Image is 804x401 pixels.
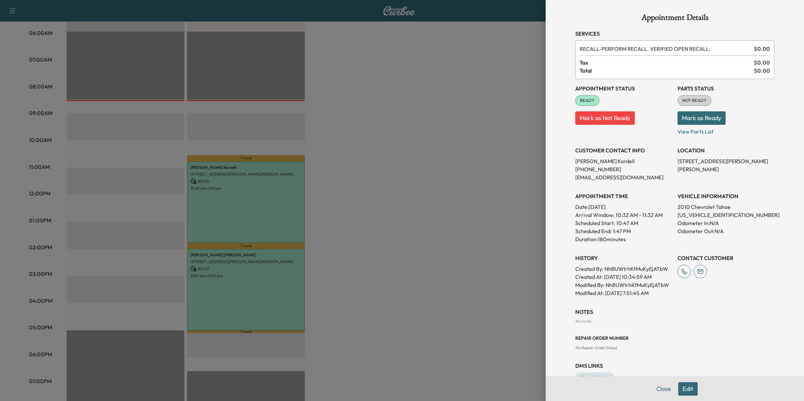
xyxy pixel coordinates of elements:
[678,157,774,173] p: [STREET_ADDRESS][PERSON_NAME][PERSON_NAME]
[575,146,672,154] h3: CUSTOMER CONTACT INFO
[678,192,774,200] h3: VEHICLE INFORMATION
[575,235,672,243] p: Duration: 180 minutes
[678,125,774,136] p: View Parts List
[580,59,754,67] span: Tax
[575,372,614,382] a: Appointment
[575,254,672,262] h3: History
[575,265,672,273] p: Created By : NhBUWIrhKtMuKyEjATbW
[575,281,672,289] p: Modified By : NhBUWIrhKtMuKyEjATbW
[575,157,672,165] p: [PERSON_NAME] Kordell
[575,173,672,181] p: [EMAIL_ADDRESS][DOMAIN_NAME]
[575,319,774,324] div: No notes
[754,59,770,67] span: $ 0.00
[616,211,663,219] span: 10:32 AM - 11:32 AM
[678,111,726,125] button: Mark as Ready
[575,345,617,350] span: No Repair Order linked
[575,165,672,173] p: [PHONE_NUMBER]
[576,97,599,104] span: READY
[575,211,672,219] p: Arrival Window:
[575,111,635,125] button: Mark as Not Ready
[613,227,631,235] p: 1:47 PM
[575,308,774,316] h3: NOTES
[575,362,774,370] h3: DMS Links
[575,203,672,211] p: Date: [DATE]
[754,67,770,75] span: $ 0.00
[575,289,672,297] p: Modified At : [DATE] 7:51:45 AM
[575,335,774,341] h3: Repair Order number
[678,227,774,235] p: Odometer Out: N/A
[652,382,675,396] button: Close
[575,30,774,38] h3: Services
[575,227,612,235] p: Scheduled End:
[678,84,774,93] h3: Parts Status
[678,254,774,262] h3: CONTACT CUSTOMER
[580,67,754,75] span: Total
[575,192,672,200] h3: APPOINTMENT TIME
[678,97,711,104] span: NOT READY
[678,146,774,154] h3: LOCATION
[754,45,770,53] span: $ 0.00
[678,203,774,211] p: 2010 Chevrolet Tahoe
[575,84,672,93] h3: Appointment Status
[575,219,615,227] p: Scheduled Start:
[616,219,638,227] p: 10:47 AM
[678,219,774,227] p: Odometer In: N/A
[575,13,774,24] h1: Appointment Details
[678,382,698,396] button: Edit
[678,211,774,219] p: [US_VEHICLE_IDENTIFICATION_NUMBER]
[575,273,672,281] p: Created At : [DATE] 10:34:59 AM
[580,45,751,53] span: PERFORM RECALL. VERIFIED OPEN RECALL:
